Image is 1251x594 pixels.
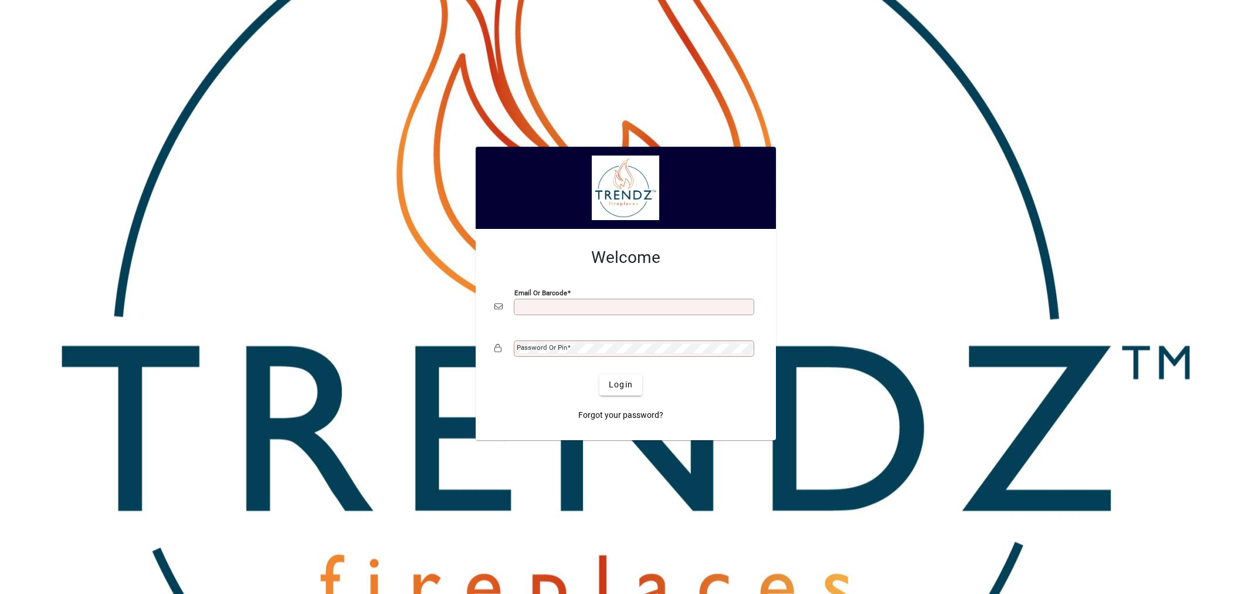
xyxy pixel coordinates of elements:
[574,405,668,426] a: Forgot your password?
[578,409,663,421] span: Forgot your password?
[599,374,642,396] button: Login
[494,248,757,268] h2: Welcome
[609,379,633,391] span: Login
[517,343,567,352] mat-label: Password or Pin
[514,288,567,296] mat-label: Email or Barcode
